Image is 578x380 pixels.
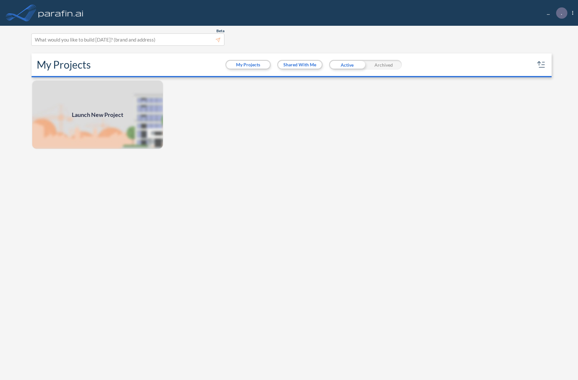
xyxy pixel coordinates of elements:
[329,60,365,70] div: Active
[537,7,573,19] div: ...
[561,10,562,16] p: .
[216,28,224,33] span: Beta
[37,59,91,71] h2: My Projects
[278,61,322,69] button: Shared With Me
[365,60,402,70] div: Archived
[536,60,546,70] button: sort
[226,61,270,69] button: My Projects
[32,80,164,149] img: add
[37,6,85,19] img: logo
[72,110,123,119] span: Launch New Project
[32,80,164,149] a: Launch New Project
